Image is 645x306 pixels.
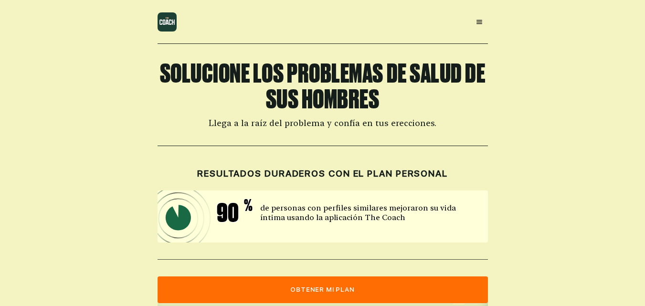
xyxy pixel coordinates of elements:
font: de personas con perfiles similares mejoraron su vida íntima usando la aplicación The Coach [260,203,456,222]
font: SOLUCIONE LOS PROBLEMAS DE SALUD DE SUS HOMBRES [160,59,486,114]
img: logo [158,12,177,32]
font: Llega a la raíz del problema y confía en tus erecciones. [209,118,436,128]
img: icono [158,190,287,243]
button: obtener mi plan [158,276,488,303]
font: obtener mi plan [290,285,355,293]
font: % [244,197,253,214]
font: 90 [217,198,239,227]
font: RESULTADOS DURADEROS CON EL PLAN PERSONAL [197,168,448,179]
